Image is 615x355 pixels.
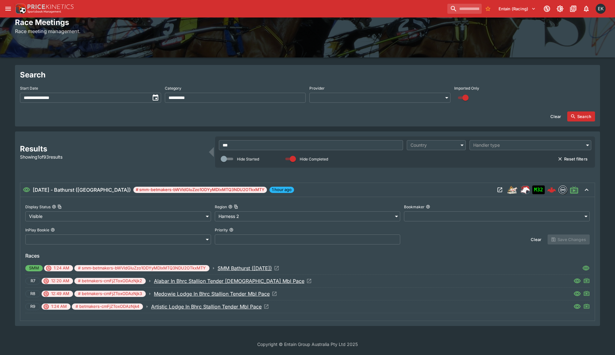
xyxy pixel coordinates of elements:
div: Country [411,142,456,148]
h6: Race meeting management. [15,27,600,35]
p: Alabar In Bhrc Stallion Tender [DEMOGRAPHIC_DATA] Mbl Pace [154,277,304,285]
p: Showing 1 of 93 results [20,154,205,160]
img: betmakers.png [559,186,567,194]
div: betmakers [558,185,567,194]
button: Documentation [568,3,579,14]
span: # betmakers-cmFjZToxODAzNjk4 [72,303,143,310]
div: ParallelRacing Handler [520,185,530,195]
button: RegionCopy To Clipboard [228,205,233,209]
svg: Visible [582,264,590,272]
span: # betmakers-cmFjZToxODAzNjk2 [74,278,146,284]
span: 12:49 AM [47,291,73,297]
button: Priority [229,228,234,232]
a: Open Event [154,277,312,285]
button: Open Meeting [495,185,505,195]
span: # smm-betmakers-bWVldGluZzo1ODYyMDIxMTQ3NDU2OTkxMTY [133,187,267,193]
img: PriceKinetics Logo [14,2,26,15]
svg: Visible [573,303,581,310]
h2: Search [20,70,595,80]
span: R7 [27,278,39,284]
a: Open Event [151,303,269,310]
img: racing.png [520,185,530,195]
div: Harness 2 [215,211,401,221]
button: Display StatusCopy To Clipboard [52,205,56,209]
button: Select Tenant [495,4,539,14]
button: Toggle light/dark mode [554,3,566,14]
span: 12:20 AM [47,278,73,284]
a: Open Event [218,264,279,272]
div: harness_racing [507,185,517,195]
svg: Live [570,185,578,194]
button: Copy To Clipboard [57,205,62,209]
p: Hide Completed [300,156,328,162]
p: SMM Bathurst ([DATE]) [218,264,272,272]
div: Handler type [473,142,581,148]
button: Notifications [581,3,592,14]
svg: Visible [23,186,30,194]
button: Bookmaker [426,205,430,209]
span: 1 hour ago [269,187,294,193]
button: InPlay Bookie [51,228,55,232]
svg: Visible [573,277,581,285]
p: Artistic Lodge In Bhrc Stallion Tender Mbl Pace [151,303,262,310]
svg: Live [583,303,590,309]
p: Provider [309,86,325,91]
span: 1:24 AM [50,265,73,271]
div: Emily Kim [596,4,606,14]
svg: Live [583,290,590,296]
button: Clear [547,111,565,121]
p: Display Status [25,204,51,210]
p: Imported Only [454,86,479,91]
h6: [DATE] - Bathurst ([GEOGRAPHIC_DATA]) [33,186,131,194]
h6: Races [25,252,590,259]
a: Open Event [154,290,277,298]
button: open drawer [2,3,14,14]
button: Clear [527,234,545,244]
span: 1:24 AM [47,303,71,310]
img: logo-cerberus--red.svg [547,185,556,194]
span: # smm-betmakers-bWVldGluZzo1ODYyMDIxMTQ3NDU2OTkxMTY [74,265,209,271]
p: Priority [215,227,228,233]
p: Bookmaker [404,204,425,210]
button: Search [567,111,595,121]
svg: Visible [573,290,581,298]
div: Visible [25,211,211,221]
h2: Results [20,144,205,154]
div: Imported to Jetbet as OPEN [532,185,545,194]
input: search [447,4,482,14]
button: Reset filters [554,154,591,164]
span: R9 [27,303,39,310]
button: No Bookmarks [483,4,493,14]
p: Region [215,204,227,210]
p: Category [165,86,181,91]
span: # betmakers-cmFjZToxODAzNjk3 [74,291,146,297]
img: PriceKinetics [27,4,74,9]
img: Sportsbook Management [27,10,61,13]
button: Connected to PK [541,3,553,14]
p: Hide Started [237,156,259,162]
span: R8 [27,291,39,297]
p: Medowie Lodge In Bhrc Stallion Tender Mbl Pace [154,290,270,298]
button: toggle date time picker [150,92,161,103]
p: InPlay Bookie [25,227,49,233]
button: Copy To Clipboard [234,205,238,209]
span: SMM [25,265,43,271]
h2: Race Meetings [15,17,600,27]
img: harness_racing.png [507,185,517,195]
button: Emily Kim [594,2,608,16]
p: Start Date [20,86,38,91]
svg: Live [583,277,590,284]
